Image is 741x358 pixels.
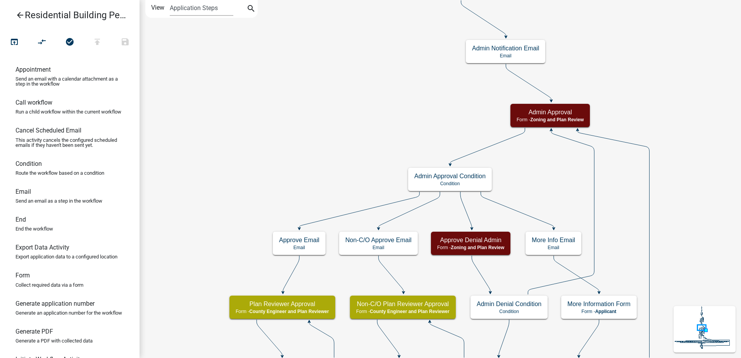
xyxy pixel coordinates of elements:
i: search [246,4,256,15]
h6: Email [16,188,31,195]
div: Workflow actions [0,34,139,53]
h6: Generate PDF [16,328,53,335]
p: Form - [517,117,584,122]
h5: Admin Denial Condition [477,300,541,308]
p: Generate a PDF with collected data [16,338,93,343]
p: Form - [236,309,329,314]
p: Generate an application number for the workflow [16,310,122,315]
button: Auto Layout [28,34,56,51]
button: search [245,3,257,15]
p: End the workflow [16,226,53,231]
p: Condition [477,309,541,314]
h5: More Info Email [532,236,575,244]
p: Email [345,245,412,250]
span: County Engineer and Plan Reviewer [370,309,449,314]
i: check_circle [65,37,74,48]
span: Applicant [595,309,617,314]
button: No problems [56,34,84,51]
h5: Approve Denial Admin [437,236,504,244]
h6: Cancel Scheduled Email [16,127,81,134]
h6: Condition [16,160,42,167]
p: Route the workflow based on a condition [16,170,104,176]
p: Email [532,245,575,250]
h6: Form [16,272,30,279]
a: Residential Building Permit [6,6,127,24]
h5: Non-C/O Plan Reviewer Approval [356,300,450,308]
h6: Appointment [16,66,51,73]
span: Zoning and Plan Review [451,245,504,250]
h5: Non-C/O Approve Email [345,236,412,244]
h6: Generate application number [16,300,95,307]
h5: Admin Approval [517,108,584,116]
p: Form - [567,309,631,314]
p: Email [279,245,319,250]
i: publish [93,37,102,48]
i: open_in_browser [10,37,19,48]
span: Zoning and Plan Review [530,117,584,122]
i: arrow_back [16,10,25,21]
h5: Admin Approval Condition [414,172,486,180]
span: County Engineer and Plan Reviewer [249,309,329,314]
button: Publish [83,34,111,51]
p: Run a child workflow within the current workflow [16,109,121,114]
button: Save [111,34,139,51]
p: This activity cancels the configured scheduled emails if they haven't been sent yet. [16,138,124,148]
p: Collect required data via a form [16,282,83,287]
h5: Plan Reviewer Approval [236,300,329,308]
h5: More Information Form [567,300,631,308]
p: Export application data to a configured location [16,254,117,259]
i: compare_arrows [38,37,47,48]
h6: End [16,216,26,223]
p: Send an email with a calendar attachment as a step in the workflow [16,76,124,86]
h5: Approve Email [279,236,319,244]
h6: Call workflow [16,99,52,106]
p: Condition [414,181,486,186]
button: Test Workflow [0,34,28,51]
p: Email [472,53,539,59]
p: Form - [437,245,504,250]
p: Send an email as a step in the workflow [16,198,102,203]
i: save [121,37,130,48]
h5: Admin Notification Email [472,45,539,52]
p: Form - [356,309,450,314]
h6: Export Data Activity [16,244,69,251]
